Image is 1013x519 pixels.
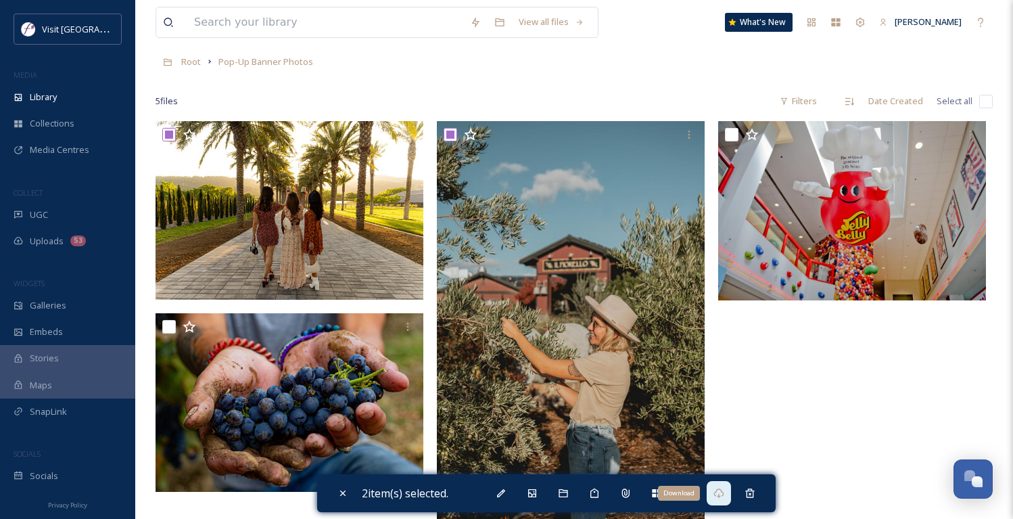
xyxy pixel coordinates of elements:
[187,7,463,37] input: Search your library
[658,486,700,501] div: Download
[953,459,993,499] button: Open Chat
[512,9,591,35] a: View all files
[773,88,824,114] div: Filters
[30,379,52,392] span: Maps
[14,70,37,80] span: MEDIA
[362,486,448,501] span: 2 item(s) selected.
[70,235,86,246] div: 53
[14,187,43,198] span: COLLECT
[218,53,313,70] a: Pop-Up Banner Photos
[872,9,968,35] a: [PERSON_NAME]
[30,91,57,104] span: Library
[14,278,45,288] span: WIDGETS
[181,53,201,70] a: Root
[30,405,67,418] span: SnapLink
[156,95,178,108] span: 5 file s
[30,117,74,130] span: Collections
[30,143,89,156] span: Media Centres
[156,313,423,492] img: Vineyard
[725,13,793,32] a: What's New
[42,22,147,35] span: Visit [GEOGRAPHIC_DATA]
[218,55,313,68] span: Pop-Up Banner Photos
[895,16,962,28] span: [PERSON_NAME]
[30,208,48,221] span: UGC
[718,121,986,300] img: Jelly Belly - giant Mr. Jelly Belly .jpgphoto
[862,88,930,114] div: Date Created
[30,235,64,248] span: Uploads
[30,299,66,312] span: Galleries
[937,95,972,108] span: Select all
[48,496,87,512] a: Privacy Policy
[181,55,201,68] span: Root
[48,501,87,510] span: Privacy Policy
[30,352,59,365] span: Stories
[14,449,41,459] span: SOCIALS
[30,470,58,482] span: Socials
[156,121,423,300] img: TheCover_Visitfairfieldca.jpgnew
[30,325,63,338] span: Embeds
[22,22,35,36] img: visitfairfieldca_logo.jpeg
